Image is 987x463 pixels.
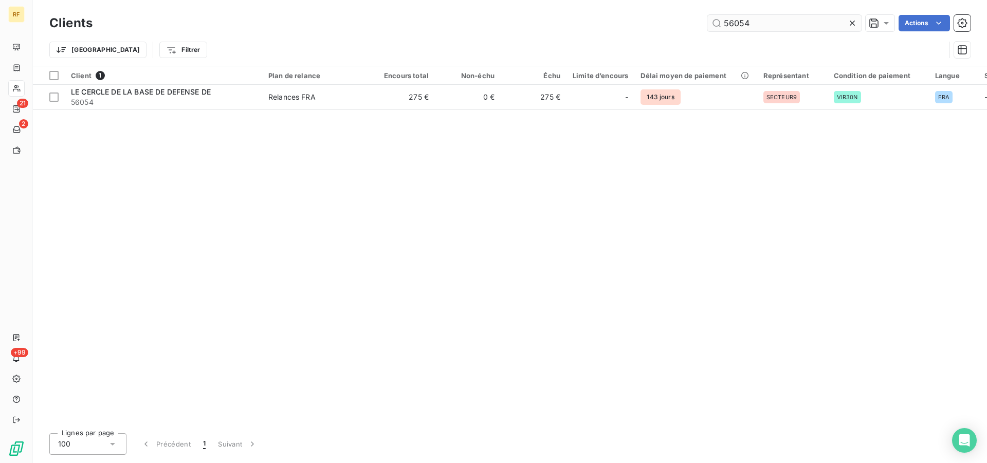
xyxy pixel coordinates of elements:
[938,94,949,100] span: FRA
[197,433,212,455] button: 1
[58,439,70,449] span: 100
[19,119,28,128] span: 2
[641,89,680,105] span: 143 jours
[159,42,207,58] button: Filtrer
[834,71,923,80] div: Condition de paiement
[268,71,363,80] div: Plan de relance
[935,71,972,80] div: Langue
[71,97,256,107] span: 56054
[8,440,25,457] img: Logo LeanPay
[507,71,560,80] div: Échu
[369,85,435,109] td: 275 €
[49,42,147,58] button: [GEOGRAPHIC_DATA]
[375,71,429,80] div: Encours total
[203,439,206,449] span: 1
[573,71,628,80] div: Limite d’encours
[707,15,862,31] input: Rechercher
[952,428,977,453] div: Open Intercom Messenger
[268,92,316,102] div: Relances FRA
[625,92,628,102] span: -
[212,433,264,455] button: Suivant
[8,6,25,23] div: RF
[763,71,821,80] div: Représentant
[17,99,28,108] span: 21
[766,94,797,100] span: SECTEUR9
[8,101,24,117] a: 21
[435,85,501,109] td: 0 €
[899,15,950,31] button: Actions
[501,85,566,109] td: 275 €
[441,71,495,80] div: Non-échu
[96,71,105,80] span: 1
[71,71,92,80] span: Client
[837,94,858,100] span: VIR30N
[8,121,24,138] a: 2
[135,433,197,455] button: Précédent
[71,87,211,96] span: LE CERCLE DE LA BASE DE DEFENSE DE
[11,348,28,357] span: +99
[641,71,751,80] div: Délai moyen de paiement
[49,14,93,32] h3: Clients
